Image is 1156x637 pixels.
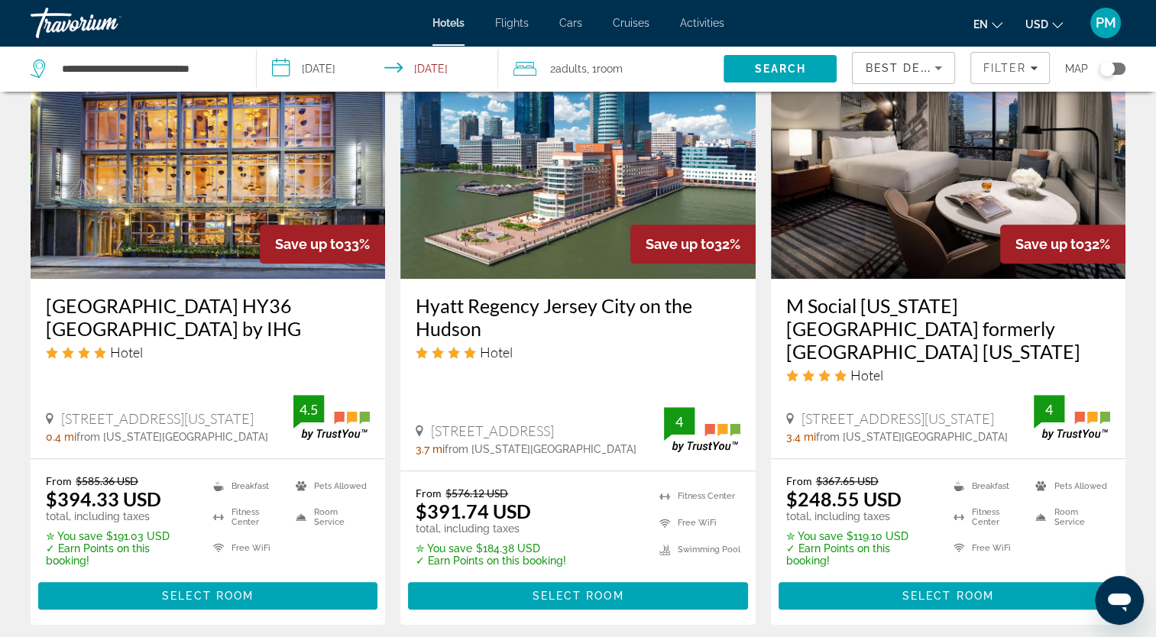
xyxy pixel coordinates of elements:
[416,522,566,535] p: total, including taxes
[288,506,371,529] li: Room Service
[613,17,649,29] a: Cruises
[46,530,102,542] span: ✮ You save
[973,13,1002,35] button: Change language
[973,18,988,31] span: en
[779,582,1118,610] button: Select Room
[46,431,76,443] span: 0.4 mi
[1025,18,1048,31] span: USD
[946,474,1028,497] li: Breakfast
[652,540,740,559] li: Swimming Pool
[680,17,724,29] a: Activities
[408,586,747,603] a: Select Room
[416,344,740,361] div: 4 star Hotel
[865,59,942,77] mat-select: Sort by
[786,474,812,487] span: From
[275,236,344,252] span: Save up to
[416,294,740,340] a: Hyatt Regency Jersey City on the Hudson
[431,422,554,439] span: [STREET_ADDRESS]
[76,431,268,443] span: from [US_STATE][GEOGRAPHIC_DATA]
[445,443,636,455] span: from [US_STATE][GEOGRAPHIC_DATA]
[816,431,1008,443] span: from [US_STATE][GEOGRAPHIC_DATA]
[771,34,1125,279] img: M Social New York Downtown formerly Millennium Downtown New York
[1015,236,1084,252] span: Save up to
[850,367,883,383] span: Hotel
[664,412,695,431] div: 4
[61,410,254,427] span: [STREET_ADDRESS][US_STATE]
[724,55,837,82] button: Search
[416,500,531,522] ins: $391.74 USD
[755,63,807,75] span: Search
[408,582,747,610] button: Select Room
[946,536,1028,559] li: Free WiFi
[206,536,288,559] li: Free WiFi
[46,344,370,361] div: 4 star Hotel
[1095,576,1144,625] iframe: Button to launch messaging window
[38,582,377,610] button: Select Room
[416,542,472,555] span: ✮ You save
[1034,400,1064,419] div: 4
[46,294,370,340] a: [GEOGRAPHIC_DATA] HY36 [GEOGRAPHIC_DATA] by IHG
[786,487,902,510] ins: $248.55 USD
[76,474,138,487] del: $585.36 USD
[288,474,371,497] li: Pets Allowed
[495,17,529,29] a: Flights
[206,474,288,497] li: Breakfast
[1034,395,1110,440] img: TrustYou guest rating badge
[432,17,465,29] a: Hotels
[983,62,1026,74] span: Filter
[60,57,233,80] input: Search hotel destination
[1065,58,1088,79] span: Map
[46,487,161,510] ins: $394.33 USD
[865,62,944,74] span: Best Deals
[559,17,582,29] a: Cars
[498,46,724,92] button: Travelers: 2 adults, 0 children
[786,431,816,443] span: 3.4 mi
[445,487,508,500] del: $576.12 USD
[630,225,756,264] div: 32%
[480,344,513,361] span: Hotel
[902,590,994,602] span: Select Room
[532,590,623,602] span: Select Room
[550,58,587,79] span: 2
[801,410,994,427] span: [STREET_ADDRESS][US_STATE]
[293,400,324,419] div: 4.5
[555,63,587,75] span: Adults
[1096,15,1116,31] span: PM
[416,487,442,500] span: From
[400,34,755,279] img: Hyatt Regency Jersey City on the Hudson
[646,236,714,252] span: Save up to
[786,294,1110,363] a: M Social [US_STATE][GEOGRAPHIC_DATA] formerly [GEOGRAPHIC_DATA] [US_STATE]
[1028,474,1110,497] li: Pets Allowed
[46,530,194,542] p: $191.03 USD
[416,443,445,455] span: 3.7 mi
[110,344,143,361] span: Hotel
[970,52,1050,84] button: Filters
[664,407,740,452] img: TrustYou guest rating badge
[416,542,566,555] p: $184.38 USD
[162,590,254,602] span: Select Room
[46,542,194,567] p: ✓ Earn Points on this booking!
[652,487,740,506] li: Fitness Center
[779,586,1118,603] a: Select Room
[31,3,183,43] a: Travorium
[786,530,843,542] span: ✮ You save
[293,395,370,440] img: TrustYou guest rating badge
[1088,62,1125,76] button: Toggle map
[206,506,288,529] li: Fitness Center
[260,225,385,264] div: 33%
[786,367,1110,383] div: 4 star Hotel
[257,46,498,92] button: Select check in and out date
[416,555,566,567] p: ✓ Earn Points on this booking!
[1025,13,1063,35] button: Change currency
[31,34,385,279] img: Crowne Plaza HY36 Midtown Manhattan by IHG
[786,542,934,567] p: ✓ Earn Points on this booking!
